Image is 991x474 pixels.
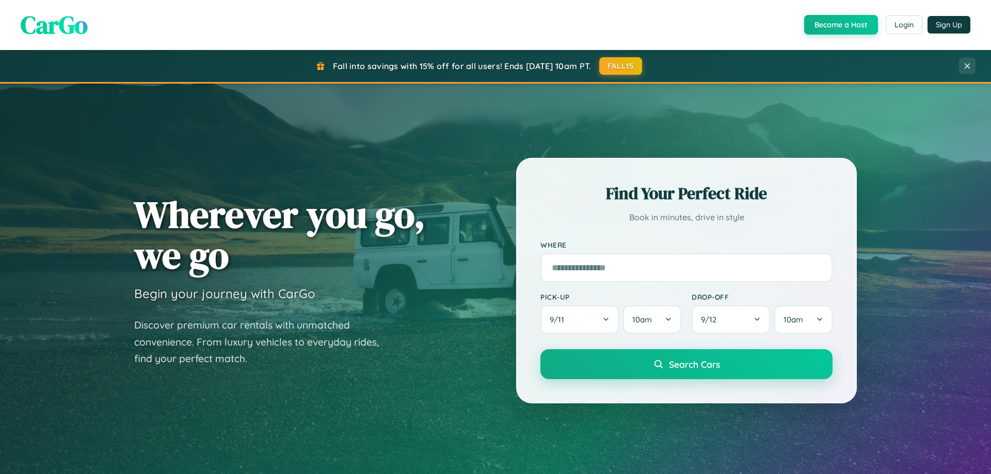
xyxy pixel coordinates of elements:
[804,15,878,35] button: Become a Host
[333,61,592,71] span: Fall into savings with 15% off for all users! Ends [DATE] 10am PT.
[134,317,392,367] p: Discover premium car rentals with unmatched convenience. From luxury vehicles to everyday rides, ...
[599,57,643,75] button: FALL15
[784,315,803,324] span: 10am
[540,240,833,249] label: Where
[669,358,720,370] span: Search Cars
[21,8,88,42] span: CarGo
[928,16,970,34] button: Sign Up
[134,286,315,301] h3: Begin your journey with CarGo
[540,182,833,205] h2: Find Your Perfect Ride
[134,194,425,275] h1: Wherever you go, we go
[886,15,922,34] button: Login
[540,305,619,334] button: 9/11
[692,292,833,301] label: Drop-off
[632,315,652,324] span: 10am
[540,210,833,225] p: Book in minutes, drive in style
[540,349,833,379] button: Search Cars
[701,315,722,324] span: 9 / 12
[550,315,569,324] span: 9 / 11
[623,305,681,334] button: 10am
[692,305,770,334] button: 9/12
[540,292,681,301] label: Pick-up
[774,305,833,334] button: 10am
